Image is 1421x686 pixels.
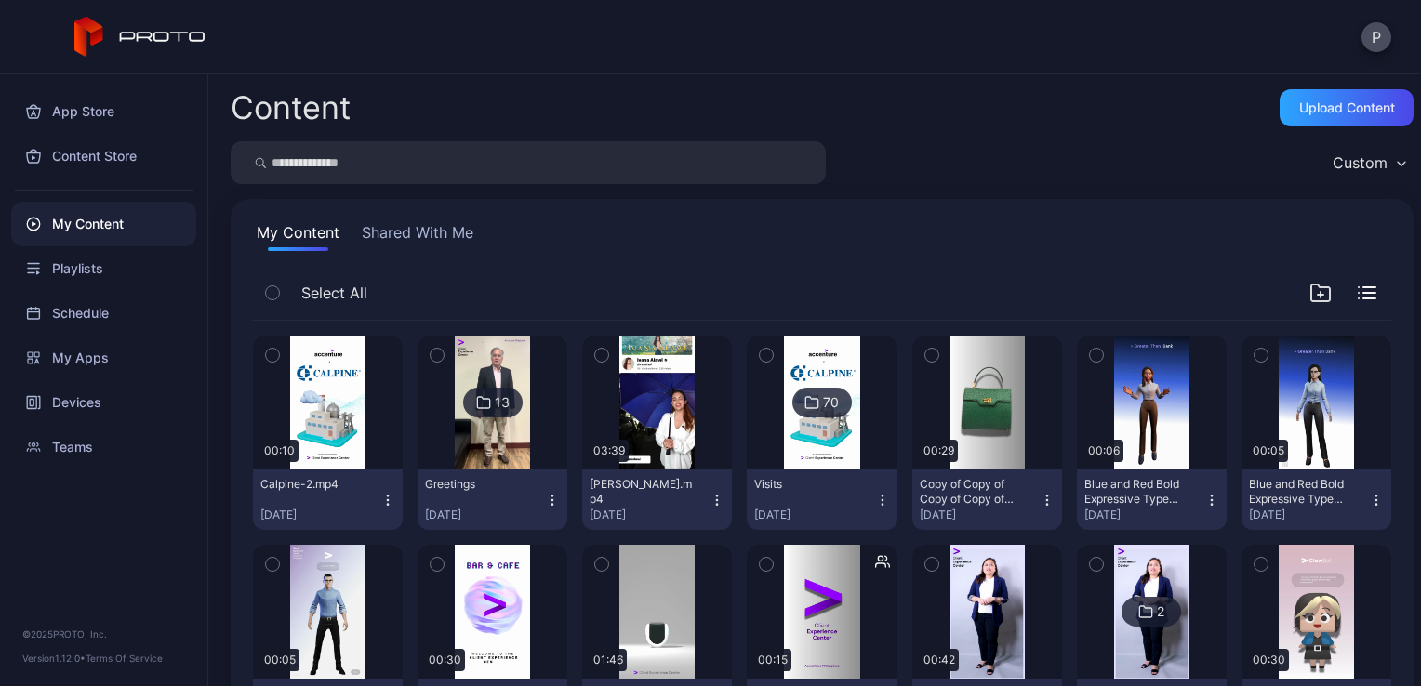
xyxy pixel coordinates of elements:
[1157,603,1164,620] div: 2
[1249,477,1351,507] div: Blue and Red Bold Expressive Type Gadgets Static Snapchat Snap Ad.mp4
[11,202,196,246] a: My Content
[425,508,545,522] div: [DATE]
[86,653,163,664] a: Terms Of Service
[1361,22,1391,52] button: P
[253,469,403,530] button: Calpine-2.mp4[DATE]
[920,508,1040,522] div: [DATE]
[231,92,351,124] div: Content
[920,477,1022,507] div: Copy of Copy of Copy of Copy of Client Experience Center (1).mp4
[912,469,1062,530] button: Copy of Copy of Copy of Copy of Client Experience Center (1).mp4[DATE]
[495,394,510,411] div: 13
[1077,469,1227,530] button: Blue and Red Bold Expressive Type Gadgets Static Snapchat Snap Ad-3.mp4[DATE]
[11,380,196,425] a: Devices
[260,477,363,492] div: Calpine-2.mp4
[11,425,196,469] a: Teams
[260,508,380,522] div: [DATE]
[1299,100,1395,115] div: Upload Content
[1333,153,1388,172] div: Custom
[1249,508,1369,522] div: [DATE]
[590,508,710,522] div: [DATE]
[11,89,196,134] a: App Store
[747,469,896,530] button: Visits[DATE]
[1280,89,1414,126] button: Upload Content
[1084,477,1187,507] div: Blue and Red Bold Expressive Type Gadgets Static Snapchat Snap Ad-3.mp4
[11,246,196,291] a: Playlists
[1323,141,1414,184] button: Custom
[754,508,874,522] div: [DATE]
[11,336,196,380] a: My Apps
[590,477,692,507] div: IVANA.mp4
[22,653,86,664] span: Version 1.12.0 •
[425,477,527,492] div: Greetings
[823,394,839,411] div: 70
[754,477,857,492] div: Visits
[22,627,185,641] div: © 2025 PROTO, Inc.
[11,134,196,178] a: Content Store
[1084,508,1204,522] div: [DATE]
[1242,469,1391,530] button: Blue and Red Bold Expressive Type Gadgets Static Snapchat Snap Ad.mp4[DATE]
[358,221,477,251] button: Shared With Me
[582,469,732,530] button: [PERSON_NAME].mp4[DATE]
[11,291,196,336] a: Schedule
[301,282,367,304] span: Select All
[253,221,343,251] button: My Content
[418,469,567,530] button: Greetings[DATE]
